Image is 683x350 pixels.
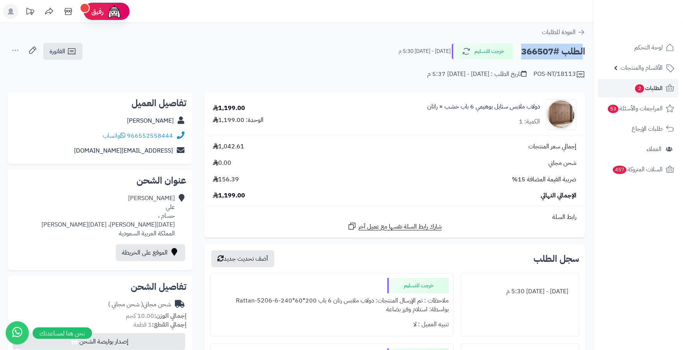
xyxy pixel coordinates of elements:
[613,166,627,174] span: 457
[542,28,585,37] a: العودة للطلبات
[20,4,39,21] a: تحديثات المنصة
[359,222,442,231] span: شارك رابط السلة نفسها مع عميل آخر
[126,311,186,320] small: 10.00 كجم
[387,278,449,293] div: خرجت للتسليم
[213,104,245,113] div: 1,199.00
[213,191,245,200] span: 1,199.00
[598,120,678,138] a: طلبات الإرجاع
[91,7,104,16] span: رفيق
[116,244,185,261] a: الموقع على الخريطة
[635,84,644,93] span: 2
[631,20,676,36] img: logo-2.png
[427,102,540,111] a: دولاب ملابس ستايل بوهيمي 6 باب خشب × راتان
[542,28,576,37] span: العودة للطلبات
[108,300,171,309] div: شحن مجاني
[152,320,186,329] strong: إجمالي القطع:
[608,105,619,113] span: 53
[598,160,678,179] a: السلات المتروكة457
[634,42,663,53] span: لوحة التحكم
[211,250,274,267] button: أضف تحديث جديد
[213,175,239,184] span: 156.39
[519,117,540,126] div: الكمية: 1
[607,103,663,114] span: المراجعات والأسئلة
[215,293,449,317] div: ملاحظات : تم الإرسال المنتجات: دولاب ملابس رتان 6 باب 200*60*240-Rattan-5206-6 بواسطة: استلام وفر...
[598,79,678,97] a: الطلبات2
[533,254,579,263] h3: سجل الطلب
[127,116,174,125] a: [PERSON_NAME]
[108,300,143,309] span: ( شحن مجاني )
[74,146,173,155] a: [EMAIL_ADDRESS][DOMAIN_NAME]
[546,99,576,130] img: 1749982072-1-90x90.jpg
[452,43,513,59] button: خرجت للتسليم
[127,131,173,140] a: 966552558444
[398,48,451,55] small: [DATE] - [DATE] 5:30 م
[49,47,65,56] span: الفاتورة
[533,70,585,79] div: POS-NT/18113
[528,142,576,151] span: إجمالي سعر المنتجات
[215,317,449,332] div: تنبيه العميل : لا
[634,83,663,94] span: الطلبات
[632,123,663,134] span: طلبات الإرجاع
[133,320,186,329] small: 1 قطعة
[14,282,186,291] h2: تفاصيل الشحن
[107,4,122,19] img: ai-face.png
[13,333,185,350] button: إصدار بوليصة الشحن
[612,164,663,175] span: السلات المتروكة
[541,191,576,200] span: الإجمالي النهائي
[598,99,678,118] a: المراجعات والأسئلة53
[548,159,576,168] span: شحن مجاني
[213,142,244,151] span: 1,042.61
[213,159,231,168] span: 0.00
[512,175,576,184] span: ضريبة القيمة المضافة 15%
[213,116,263,125] div: الوحدة: 1,199.00
[207,213,582,222] div: رابط السلة
[647,144,662,154] span: العملاء
[466,284,574,299] div: [DATE] - [DATE] 5:30 م
[598,38,678,57] a: لوحة التحكم
[43,43,82,60] a: الفاتورة
[41,194,175,238] div: [PERSON_NAME] علي حسام ، [DATE][PERSON_NAME]، [DATE][PERSON_NAME] المملكة العربية السعودية
[598,140,678,158] a: العملاء
[154,311,186,320] strong: إجمالي الوزن:
[14,176,186,185] h2: عنوان الشحن
[521,44,585,59] h2: الطلب #366507
[347,222,442,231] a: شارك رابط السلة نفسها مع عميل آخر
[14,99,186,108] h2: تفاصيل العميل
[620,62,663,73] span: الأقسام والمنتجات
[103,131,125,140] a: واتساب
[427,70,527,79] div: تاريخ الطلب : [DATE] - [DATE] 5:37 م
